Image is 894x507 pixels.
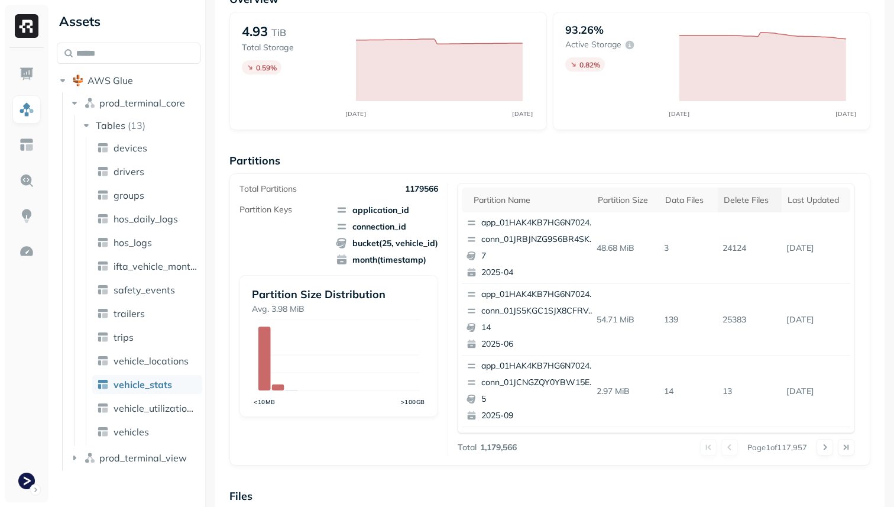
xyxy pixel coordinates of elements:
[718,309,782,330] p: 25383
[513,110,533,117] tspan: [DATE]
[114,308,145,319] span: trailers
[724,195,776,206] div: Delete Files
[271,25,286,40] p: TiB
[665,195,712,206] div: Data Files
[718,238,782,259] p: 24124
[481,322,596,334] p: 14
[458,442,477,453] p: Total
[782,381,850,402] p: Sep 13, 2025
[239,204,292,215] p: Partition Keys
[114,260,197,272] span: ifta_vehicle_months
[718,381,782,402] p: 13
[97,166,109,177] img: table
[836,110,857,117] tspan: [DATE]
[114,331,134,343] span: trips
[481,305,596,317] p: conn_01JS5KGC1SJX8CFRVA6JK8DECE
[84,452,96,464] img: namespace
[565,23,604,37] p: 93.26%
[598,195,654,206] div: Partition size
[659,309,718,330] p: 139
[336,254,438,266] span: month(timestamp)
[19,244,34,259] img: Optimization
[405,183,438,195] p: 1179566
[788,195,844,206] div: Last updated
[659,238,718,259] p: 3
[18,473,35,489] img: Terminal
[401,398,425,405] tspan: >100GB
[92,375,202,394] a: vehicle_stats
[19,102,34,117] img: Assets
[97,308,109,319] img: table
[128,120,145,131] p: ( 13 )
[114,402,197,414] span: vehicle_utilization_day
[481,338,596,350] p: 2025-06
[92,304,202,323] a: trailers
[481,377,596,389] p: conn_01JCNGZQY0YBW15EV9965KPYCP
[462,212,601,283] button: app_01HAK4KB7HG6N7024210G3S8D5conn_01JRBJNZG9S6BR4SKVSWCK9RTS72025-04
[252,303,426,315] p: Avg. 3.98 MiB
[242,42,344,53] p: Total Storage
[84,97,96,109] img: namespace
[97,142,109,154] img: table
[114,213,178,225] span: hos_daily_logs
[565,39,621,50] p: Active storage
[114,284,175,296] span: safety_events
[114,379,172,390] span: vehicle_stats
[481,234,596,246] p: conn_01JRBJNZG9S6BR4SKVSWCK9RTS
[474,195,586,206] div: Partition name
[92,351,202,370] a: vehicle_locations
[669,110,690,117] tspan: [DATE]
[99,97,185,109] span: prod_terminal_core
[242,23,268,40] p: 4.93
[97,331,109,343] img: table
[114,237,152,248] span: hos_logs
[229,489,870,503] p: Files
[97,426,109,438] img: table
[256,63,277,72] p: 0.59 %
[114,426,149,438] span: vehicles
[592,238,660,259] p: 48.68 MiB
[592,309,660,330] p: 54.71 MiB
[462,284,601,355] button: app_01HAK4KB7HG6N7024210G3S8D5conn_01JS5KGC1SJX8CFRVA6JK8DECE142025-06
[229,154,870,167] p: Partitions
[97,237,109,248] img: table
[92,257,202,276] a: ifta_vehicle_months
[481,360,596,372] p: app_01HAK4KB7HG6N7024210G3S8D5
[92,280,202,299] a: safety_events
[92,399,202,418] a: vehicle_utilization_day
[481,289,596,301] p: app_01HAK4KB7HG6N7024210G3S8D5
[114,142,147,154] span: devices
[92,422,202,441] a: vehicles
[96,120,125,131] span: Tables
[92,233,202,252] a: hos_logs
[481,217,596,229] p: app_01HAK4KB7HG6N7024210G3S8D5
[92,138,202,157] a: devices
[69,93,201,112] button: prod_terminal_core
[336,237,438,249] span: bucket(25, vehicle_id)
[97,379,109,390] img: table
[239,183,297,195] p: Total Partitions
[747,442,807,453] p: Page 1 of 117,957
[92,209,202,228] a: hos_daily_logs
[57,12,200,31] div: Assets
[481,410,596,422] p: 2025-09
[97,284,109,296] img: table
[114,189,144,201] span: groups
[19,173,34,188] img: Query Explorer
[97,260,109,272] img: table
[480,442,517,453] p: 1,179,566
[336,204,438,216] span: application_id
[114,166,144,177] span: drivers
[481,393,596,405] p: 5
[97,213,109,225] img: table
[481,267,596,279] p: 2025-04
[92,328,202,347] a: trips
[336,221,438,232] span: connection_id
[782,238,850,259] p: Sep 13, 2025
[254,398,276,405] tspan: <10MB
[462,356,601,427] button: app_01HAK4KB7HG6N7024210G3S8D5conn_01JCNGZQY0YBW15EV9965KPYCP52025-09
[97,355,109,367] img: table
[592,381,660,402] p: 2.97 MiB
[99,452,187,464] span: prod_terminal_view
[92,186,202,205] a: groups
